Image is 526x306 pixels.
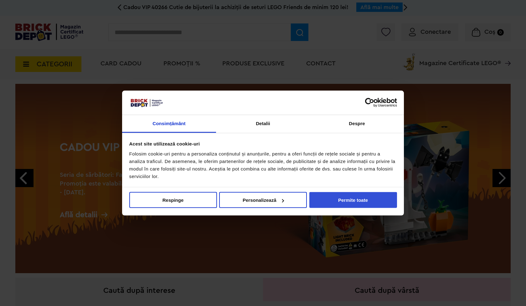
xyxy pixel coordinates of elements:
[122,115,216,133] a: Consimțământ
[129,140,397,148] div: Acest site utilizează cookie-uri
[342,98,397,107] a: Usercentrics Cookiebot - opens in a new window
[129,192,217,208] button: Respinge
[129,98,164,108] img: siglă
[310,115,404,133] a: Despre
[309,192,397,208] button: Permite toate
[216,115,310,133] a: Detalii
[129,150,397,180] div: Folosim cookie-uri pentru a personaliza conținutul și anunțurile, pentru a oferi funcții de rețel...
[219,192,307,208] button: Personalizează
